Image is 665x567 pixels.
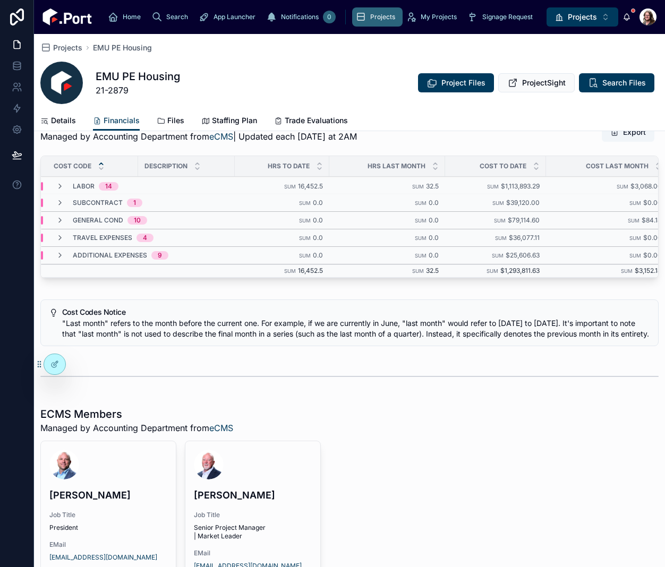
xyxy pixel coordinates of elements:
[426,182,439,190] span: 32.5
[96,84,180,97] span: 21-2879
[602,123,654,142] button: Export
[42,8,92,25] img: App logo
[464,7,540,27] a: Signage Request
[313,216,323,224] span: 0.0
[429,234,439,242] span: 0.0
[105,182,112,191] div: 14
[209,131,233,142] a: eCMS
[643,234,662,242] span: $0.00
[148,7,195,27] a: Search
[133,199,136,207] div: 1
[54,162,91,170] span: COST CODE
[429,216,439,224] span: 0.0
[40,111,76,132] a: Details
[104,115,140,126] span: Financials
[480,162,526,170] span: Cost To Date
[621,268,633,274] small: Sum
[482,13,533,21] span: Signage Request
[299,200,311,206] small: Sum
[194,549,312,557] span: EMail
[602,78,646,88] span: Search Files
[212,115,257,126] span: Staffing Plan
[506,251,540,259] span: $25,606.63
[418,73,494,92] button: Project Files
[62,308,650,316] h5: Cost Codes Notice
[73,251,147,260] span: ADDITIONAL EXPENSES
[547,7,618,27] button: Select Button
[209,423,233,433] a: eCMS
[53,42,82,53] span: Projects
[313,234,323,242] span: 0.0
[158,251,162,260] div: 9
[643,251,662,259] span: $0.00
[93,42,152,53] a: EMU PE Housing
[352,7,403,27] a: Projects
[415,253,427,259] small: Sum
[284,268,296,274] small: Sum
[299,218,311,224] small: Sum
[96,69,180,84] h1: EMU PE Housing
[157,111,184,132] a: Files
[492,200,504,206] small: Sum
[415,200,427,206] small: Sum
[73,234,132,242] span: TRAVEL EXPENSES
[194,511,312,519] span: Job Title
[40,407,233,422] h1: ECMS Members
[487,184,499,190] small: Sum
[368,162,425,170] span: Hrs Last Month
[40,130,357,143] p: Managed by Accounting Department from | Updated each [DATE] at 2AM
[429,199,439,207] span: 0.0
[285,115,348,126] span: Trade Evaluations
[49,540,167,549] span: EMail
[629,253,641,259] small: Sum
[73,182,95,191] span: LABOR
[441,78,485,88] span: Project Files
[498,73,575,92] button: ProjectSight
[49,523,167,532] span: President
[62,319,649,338] span: "Last month" refers to the month before the current one. For example, if we are currently in June...
[100,5,547,29] div: scrollable content
[628,218,640,224] small: Sum
[144,162,187,170] span: Description
[586,162,649,170] span: Cost Last Month
[73,199,123,207] span: SUBCONTRACT
[495,235,507,241] small: Sum
[494,218,506,224] small: Sum
[73,216,123,225] span: GENERAL COND
[506,199,540,207] span: $39,120.00
[194,523,312,540] span: Senior Project Manager | Market Leader
[568,12,597,22] span: Projects
[635,267,662,274] span: $3,152.14
[412,184,424,190] small: Sum
[492,253,504,259] small: Sum
[642,216,662,224] span: $84.14
[501,182,540,190] span: $1,113,893.29
[105,7,148,27] a: Home
[49,511,167,519] span: Job Title
[299,253,311,259] small: Sum
[487,268,498,274] small: Sum
[323,11,336,23] div: 0
[617,184,628,190] small: Sum
[370,13,395,21] span: Projects
[421,13,457,21] span: My Projects
[429,251,439,259] span: 0.0
[274,111,348,132] a: Trade Evaluations
[40,422,233,434] span: Managed by Accounting Department from
[40,42,82,53] a: Projects
[194,488,312,502] h4: [PERSON_NAME]
[268,162,310,170] span: Hrs To Date
[500,267,540,274] span: $1,293,811.63
[579,73,654,92] button: Search Files
[93,111,140,131] a: Financials
[403,7,464,27] a: My Projects
[123,13,141,21] span: Home
[629,200,641,206] small: Sum
[143,234,147,242] div: 4
[630,182,662,190] span: $3,068.00
[201,111,257,132] a: Staffing Plan
[49,553,157,561] a: [EMAIL_ADDRESS][DOMAIN_NAME]
[415,235,427,241] small: Sum
[281,13,319,21] span: Notifications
